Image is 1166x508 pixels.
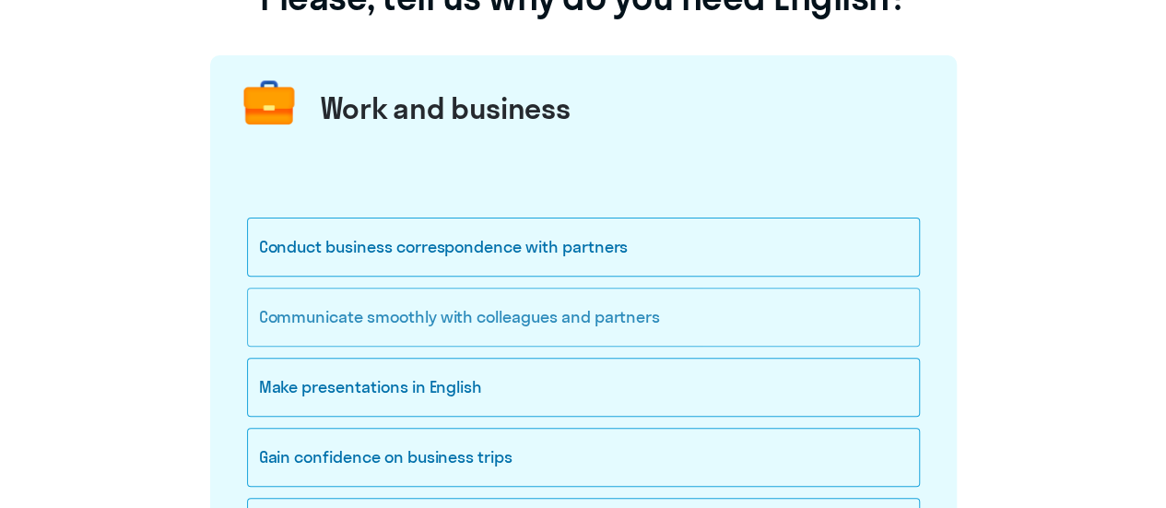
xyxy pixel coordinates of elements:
[321,89,571,126] div: Work and business
[247,288,920,347] div: Communicate smoothly with colleagues and partners
[235,70,303,138] img: briefcase.png
[247,358,920,417] div: Make presentations in English
[247,428,920,487] div: Gain confidence on business trips
[247,218,920,277] div: Conduct business correspondence with partners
